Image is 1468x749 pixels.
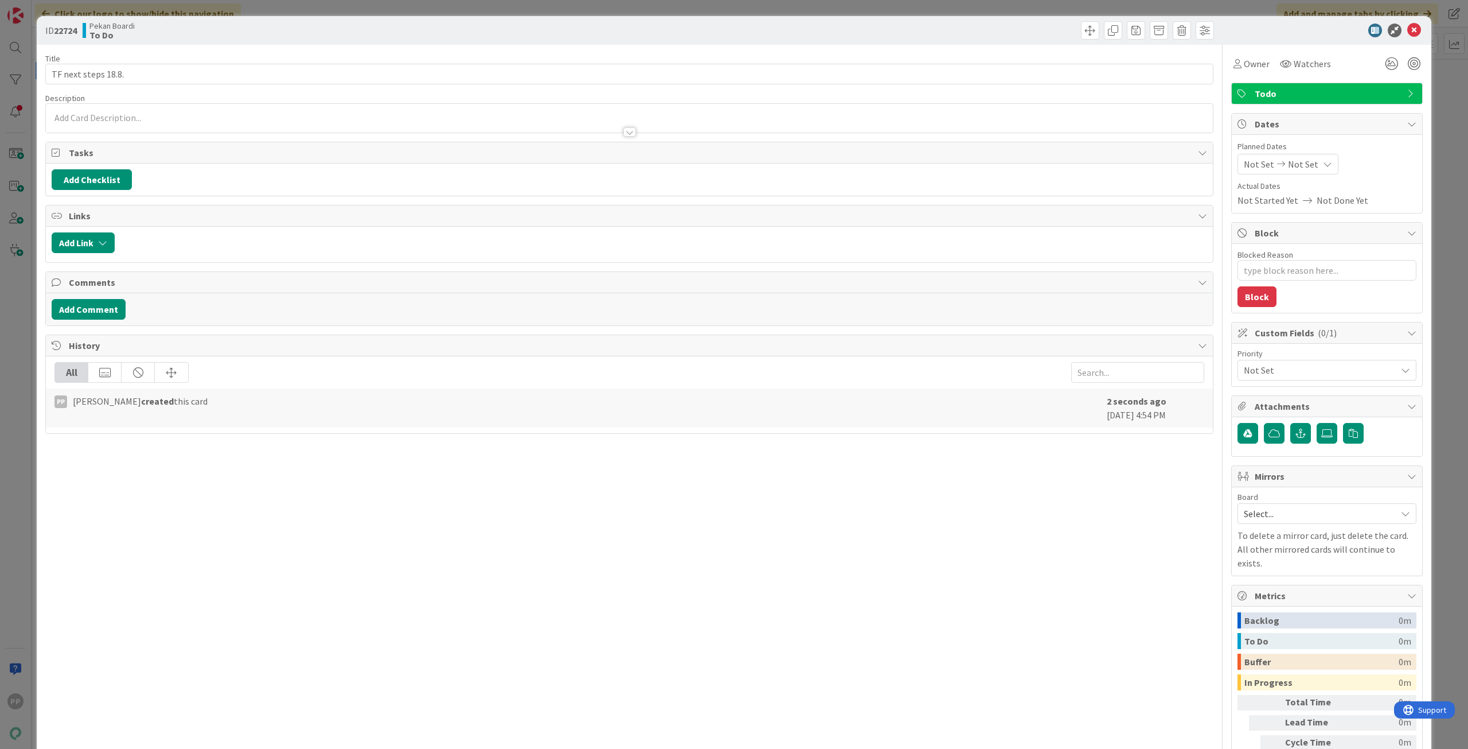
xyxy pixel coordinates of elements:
div: 0m [1399,654,1411,670]
b: 2 seconds ago [1107,395,1166,407]
div: Lead Time [1285,715,1348,731]
span: Board [1237,493,1258,501]
p: To delete a mirror card, just delete the card. All other mirrored cards will continue to exists. [1237,529,1416,570]
button: Add Comment [52,299,126,320]
div: 0m [1353,695,1411,711]
span: Custom Fields [1255,326,1401,340]
div: 0m [1353,715,1411,731]
div: All [55,363,88,382]
span: Block [1255,226,1401,240]
div: Priority [1237,350,1416,358]
span: ( 0/1 ) [1318,327,1337,339]
div: Backlog [1244,612,1399,628]
div: To Do [1244,633,1399,649]
span: Not Set [1244,362,1391,378]
div: Total Time [1285,695,1348,711]
button: Block [1237,286,1276,307]
span: Not Started Yet [1237,193,1298,207]
div: [DATE] 4:54 PM [1107,394,1204,422]
span: ID [45,24,77,37]
span: Metrics [1255,589,1401,603]
span: Todo [1255,87,1401,100]
label: Blocked Reason [1237,250,1293,260]
span: Not Set [1288,157,1318,171]
span: History [69,339,1192,352]
span: Watchers [1294,57,1331,71]
button: Add Checklist [52,169,132,190]
div: PP [54,395,67,408]
div: 0m [1399,633,1411,649]
span: Tasks [69,146,1192,160]
span: Actual Dates [1237,180,1416,192]
div: In Progress [1244,674,1399,690]
button: Add Link [52,232,115,253]
span: Links [69,209,1192,223]
span: Not Set [1244,157,1274,171]
b: 22724 [54,25,77,36]
span: Not Done Yet [1317,193,1368,207]
label: Title [45,53,60,64]
input: type card name here... [45,64,1213,84]
div: 0m [1399,612,1411,628]
span: Select... [1244,506,1391,522]
span: Mirrors [1255,469,1401,483]
div: Buffer [1244,654,1399,670]
span: Attachments [1255,399,1401,413]
span: Owner [1244,57,1270,71]
span: Description [45,93,85,103]
span: Comments [69,275,1192,289]
span: [PERSON_NAME] this card [73,394,208,408]
input: Search... [1071,362,1204,383]
span: Dates [1255,117,1401,131]
div: 0m [1399,674,1411,690]
span: Pekan Boardi [89,21,135,30]
span: Planned Dates [1237,141,1416,153]
span: Support [24,2,52,15]
b: created [141,395,174,407]
b: To Do [89,30,135,40]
